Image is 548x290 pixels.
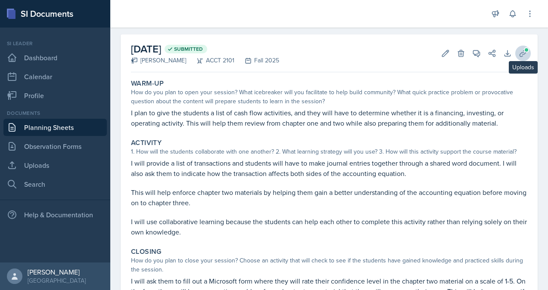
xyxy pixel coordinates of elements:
[121,12,538,28] h2: Planning Sheet
[131,216,527,237] p: I will use collaborative learning because the students can help each other to complete this activ...
[131,247,162,256] label: Closing
[131,56,186,65] div: [PERSON_NAME]
[131,158,527,179] p: I will provide a list of transactions and students will have to make journal entries together thr...
[131,108,527,128] p: I plan to give the students a list of cash flow activities, and they will have to determine wheth...
[3,138,107,155] a: Observation Forms
[28,276,86,285] div: [GEOGRAPHIC_DATA]
[3,109,107,117] div: Documents
[3,87,107,104] a: Profile
[3,157,107,174] a: Uploads
[234,56,279,65] div: Fall 2025
[131,147,527,156] div: 1. How will the students collaborate with one another? 2. What learning strategy will you use? 3....
[131,139,162,147] label: Activity
[515,46,531,61] button: Uploads
[3,206,107,223] div: Help & Documentation
[174,46,203,52] span: Submitted
[131,88,527,106] div: How do you plan to open your session? What icebreaker will you facilitate to help build community...
[131,79,164,88] label: Warm-Up
[186,56,234,65] div: ACCT 2101
[131,256,527,274] div: How do you plan to close your session? Choose an activity that will check to see if the students ...
[28,268,86,276] div: [PERSON_NAME]
[131,41,279,57] h2: [DATE]
[131,187,527,208] p: This will help enforce chapter two materials by helping them gain a better understanding of the a...
[3,68,107,85] a: Calendar
[3,49,107,66] a: Dashboard
[3,176,107,193] a: Search
[3,40,107,47] div: Si leader
[3,119,107,136] a: Planning Sheets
